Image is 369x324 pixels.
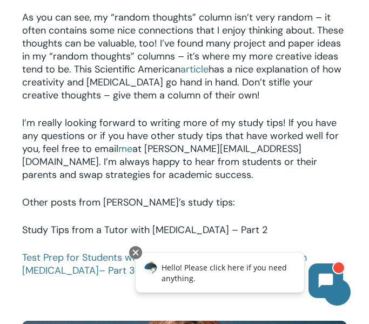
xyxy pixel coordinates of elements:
[22,251,307,277] a: Test Prep for Students with [MEDICAL_DATA] and Students with [MEDICAL_DATA]– Part 3
[99,264,135,277] span: – Part 3
[22,116,339,155] span: I’m really looking forward to writing more of my study tips! If you have any questions or if you ...
[22,11,344,76] span: As you can see, my “random thoughts” column isn’t very random – it often contains some nice conne...
[22,223,267,236] a: Study Tips from a Tutor with [MEDICAL_DATA] – Part 2
[22,196,347,223] p: Other posts from [PERSON_NAME]’s study tips:
[124,244,354,309] iframe: Chatbot
[22,63,341,102] span: has a nice explanation of how creativity and [MEDICAL_DATA] go hand in hand. Don’t stifle your cr...
[22,142,317,181] span: at [PERSON_NAME][EMAIL_ADDRESS][DOMAIN_NAME]. I’m always happy to hear from students or their par...
[118,142,132,155] a: me
[180,63,209,76] a: article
